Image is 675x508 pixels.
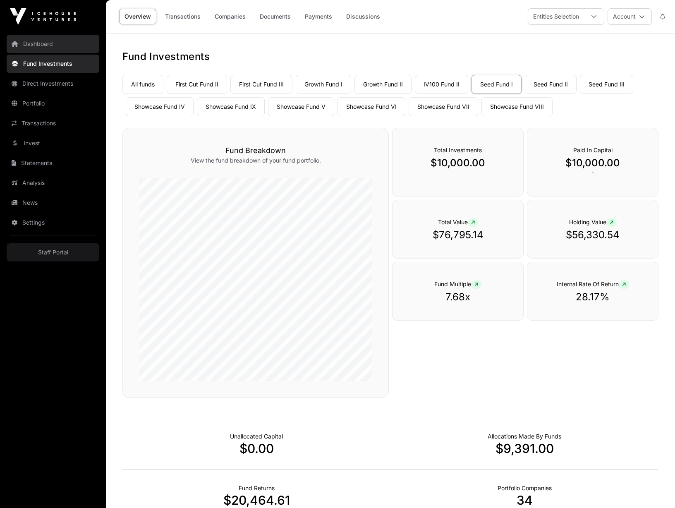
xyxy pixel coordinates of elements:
p: 28.17% [544,290,641,304]
a: News [7,194,99,212]
a: Seed Fund I [472,75,522,94]
div: Entities Selection [528,9,584,24]
a: Showcase Fund VII [409,97,478,116]
p: 34 [390,493,658,508]
p: 7.68x [409,290,507,304]
p: $10,000.00 [409,156,507,170]
p: $20,464.61 [122,493,390,508]
p: $56,330.54 [544,228,641,242]
a: Portfolio [7,94,99,113]
a: Transactions [7,114,99,132]
img: Icehouse Ventures Logo [10,8,76,25]
p: Cash not yet allocated [230,432,283,441]
a: IV100 Fund II [415,75,468,94]
span: Fund Multiple [434,280,481,288]
a: Dashboard [7,35,99,53]
a: Invest [7,134,99,152]
a: Seed Fund II [525,75,577,94]
p: Number of Companies Deployed Into [498,484,552,492]
a: Showcase Fund VIII [481,97,553,116]
iframe: Chat Widget [634,468,675,508]
a: Documents [254,9,296,24]
a: Direct Investments [7,74,99,93]
a: Seed Fund III [580,75,633,94]
a: Statements [7,154,99,172]
a: Showcase Fund VI [337,97,405,116]
a: Staff Portal [7,243,99,261]
p: Capital Deployed Into Companies [488,432,561,441]
button: Account [608,8,652,25]
p: $9,391.00 [390,441,658,456]
span: Holding Value [569,218,617,225]
span: Total Value [438,218,478,225]
a: First Cut Fund II [167,75,227,94]
a: Payments [299,9,337,24]
span: Internal Rate Of Return [557,280,629,288]
div: ` [527,128,658,196]
a: Discussions [341,9,385,24]
h3: Fund Breakdown [139,145,372,156]
a: Companies [209,9,251,24]
a: Overview [119,9,156,24]
a: Fund Investments [7,55,99,73]
a: Showcase Fund IV [126,97,194,116]
p: $76,795.14 [409,228,507,242]
a: Growth Fund II [354,75,412,94]
a: All funds [122,75,163,94]
span: Total Investments [434,146,482,153]
p: View the fund breakdown of your fund portfolio. [139,156,372,165]
span: Paid In Capital [573,146,613,153]
p: $10,000.00 [544,156,641,170]
a: Showcase Fund V [268,97,334,116]
a: Showcase Fund IX [197,97,265,116]
h1: Fund Investments [122,50,658,63]
p: Realised Returns from Funds [239,484,275,492]
p: $0.00 [122,441,390,456]
a: Settings [7,213,99,232]
a: Growth Fund I [296,75,351,94]
a: First Cut Fund III [230,75,292,94]
a: Transactions [160,9,206,24]
a: Analysis [7,174,99,192]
